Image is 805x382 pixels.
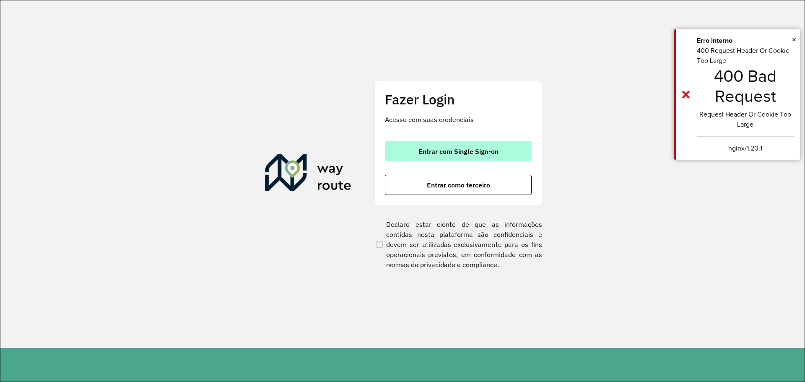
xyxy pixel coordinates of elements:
[792,33,796,46] span: ×
[427,182,490,188] span: Entrar como terceiro
[697,36,794,46] div: Erro interno
[374,219,542,270] label: Declaro estar ciente de que as informações contidas nesta plataforma são confidenciais e devem se...
[697,143,794,153] center: nginx/1.20.1
[385,141,532,161] button: button
[385,175,532,195] button: button
[697,46,794,153] div: 400 Request Header Or Cookie Too Large
[792,33,796,46] button: Close
[385,114,532,125] p: Acesse com suas credenciais
[385,91,532,107] h2: Fazer Login
[697,66,794,106] h1: 400 Bad Request
[418,148,499,155] span: Entrar com Single Sign-on
[265,154,351,195] img: Roteirizador AmbevTech
[697,109,794,130] center: Request Header Or Cookie Too Large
